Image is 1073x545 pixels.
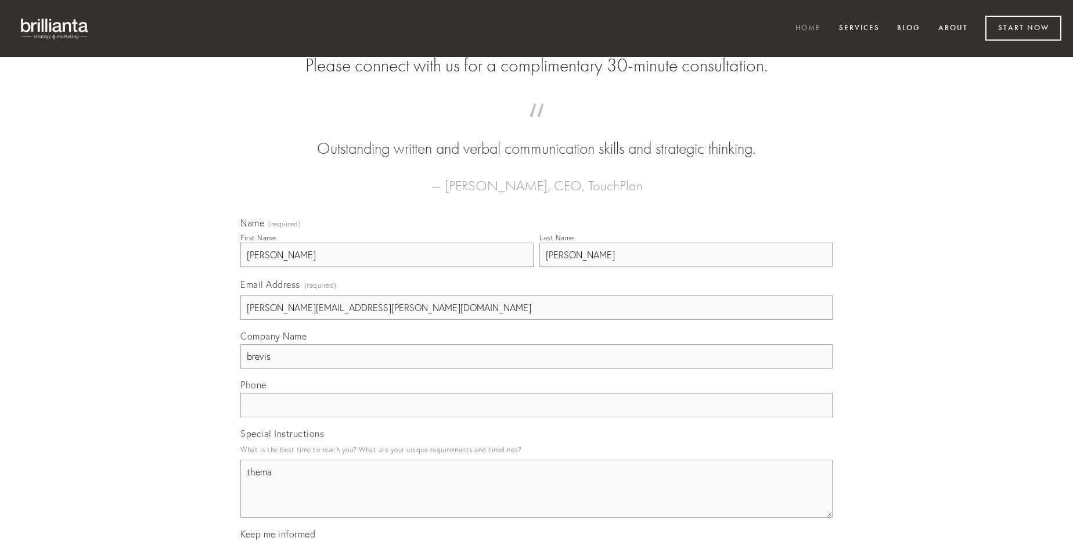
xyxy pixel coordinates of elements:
[985,16,1061,41] a: Start Now
[539,233,574,242] div: Last Name
[12,12,99,45] img: brillianta - research, strategy, marketing
[268,221,301,228] span: (required)
[259,115,814,138] span: “
[240,442,833,457] p: What is the best time to reach you? What are your unique requirements and timelines?
[931,19,975,38] a: About
[259,115,814,160] blockquote: Outstanding written and verbal communication skills and strategic thinking.
[788,19,829,38] a: Home
[304,277,337,293] span: (required)
[240,330,307,342] span: Company Name
[240,528,315,540] span: Keep me informed
[240,233,276,242] div: First Name
[240,428,324,439] span: Special Instructions
[240,279,300,290] span: Email Address
[259,160,814,197] figcaption: — [PERSON_NAME], CEO, TouchPlan
[831,19,887,38] a: Services
[240,379,267,391] span: Phone
[240,217,264,229] span: Name
[890,19,928,38] a: Blog
[240,460,833,518] textarea: thema
[240,55,833,77] h2: Please connect with us for a complimentary 30-minute consultation.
